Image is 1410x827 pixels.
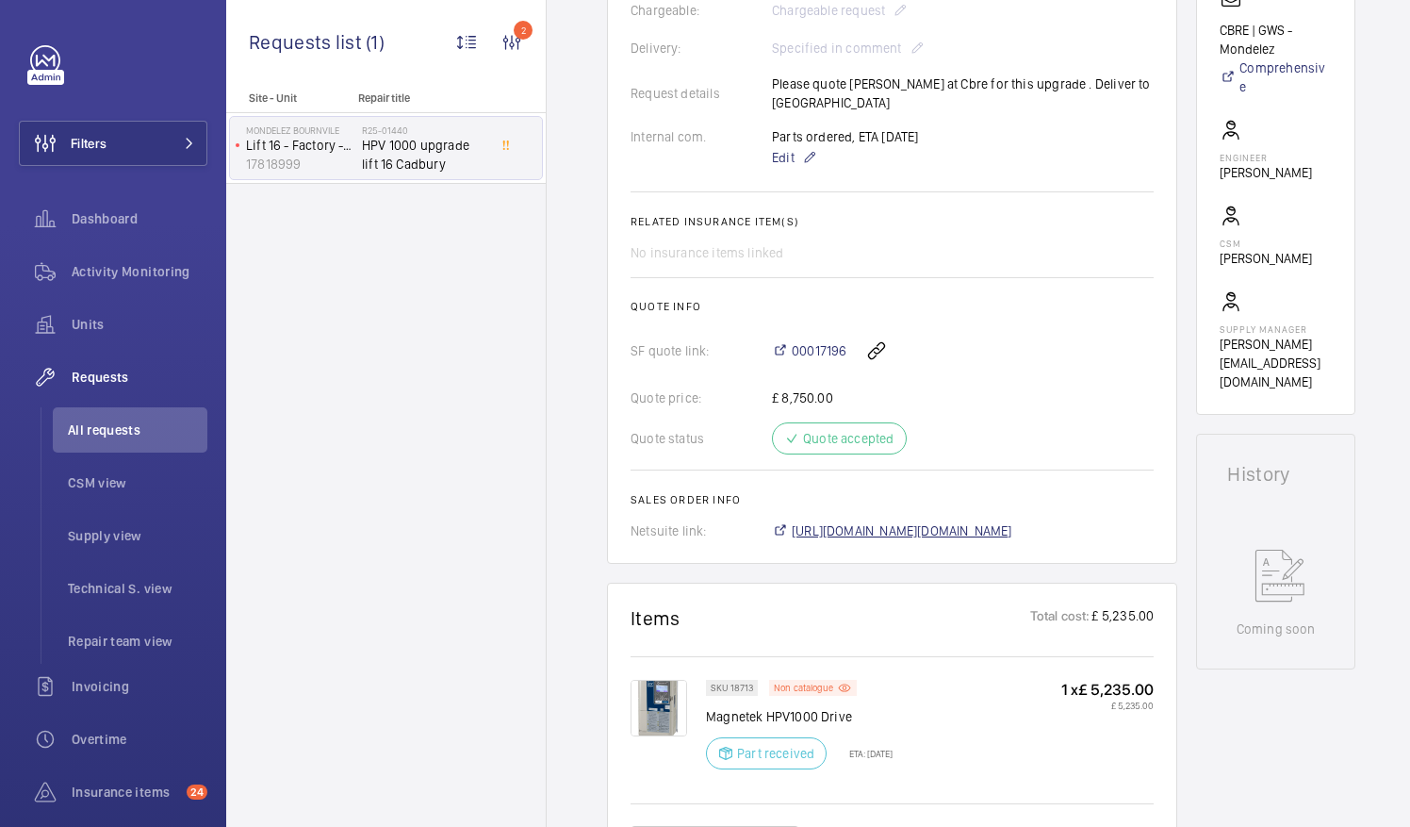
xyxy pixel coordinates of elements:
[68,473,207,492] span: CSM view
[631,215,1154,228] h2: Related insurance item(s)
[249,30,366,54] span: Requests list
[358,91,483,105] p: Repair title
[631,680,687,736] img: Y459aiX0kKYo2zKXs8zlUFYTC-QLOMCDrWeUZA1fwH7qj2Sx.png
[1220,152,1312,163] p: Engineer
[362,136,486,174] span: HPV 1000 upgrade lift 16 Cadbury
[72,262,207,281] span: Activity Monitoring
[226,91,351,105] p: Site - Unit
[1220,249,1312,268] p: [PERSON_NAME]
[68,526,207,545] span: Supply view
[72,315,207,334] span: Units
[1220,163,1312,182] p: [PERSON_NAME]
[246,136,354,155] p: Lift 16 - Factory - L Block
[246,124,354,136] p: Mondelez Bournvile
[838,748,893,759] p: ETA: [DATE]
[68,632,207,651] span: Repair team view
[772,521,1012,540] a: [URL][DOMAIN_NAME][DOMAIN_NAME]
[792,341,846,360] span: 00017196
[772,148,795,167] span: Edit
[187,785,207,800] span: 24
[737,744,814,763] p: Part received
[72,368,207,387] span: Requests
[1220,323,1332,335] p: Supply manager
[72,783,179,802] span: Insurance items
[1227,465,1324,484] h1: History
[772,341,846,360] a: 00017196
[246,155,354,174] p: 17818999
[72,677,207,696] span: Invoicing
[792,521,1012,540] span: [URL][DOMAIN_NAME][DOMAIN_NAME]
[1061,680,1154,700] p: 1 x £ 5,235.00
[72,209,207,228] span: Dashboard
[19,121,207,166] button: Filters
[1220,58,1332,96] a: Comprehensive
[1061,700,1154,711] p: £ 5,235.00
[631,606,680,630] h1: Items
[72,730,207,749] span: Overtime
[711,685,753,691] p: SKU 18713
[774,685,833,691] p: Non catalogue
[1220,238,1312,249] p: CSM
[362,124,486,136] h2: R25-01440
[68,421,207,439] span: All requests
[706,707,893,726] p: Magnetek HPV1000 Drive
[71,134,107,153] span: Filters
[631,300,1154,313] h2: Quote info
[631,493,1154,506] h2: Sales order info
[1090,606,1154,630] p: £ 5,235.00
[1220,21,1332,58] p: CBRE | GWS - Mondelez
[1030,606,1090,630] p: Total cost:
[68,579,207,598] span: Technical S. view
[1220,335,1332,391] p: [PERSON_NAME][EMAIL_ADDRESS][DOMAIN_NAME]
[1237,620,1316,638] p: Coming soon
